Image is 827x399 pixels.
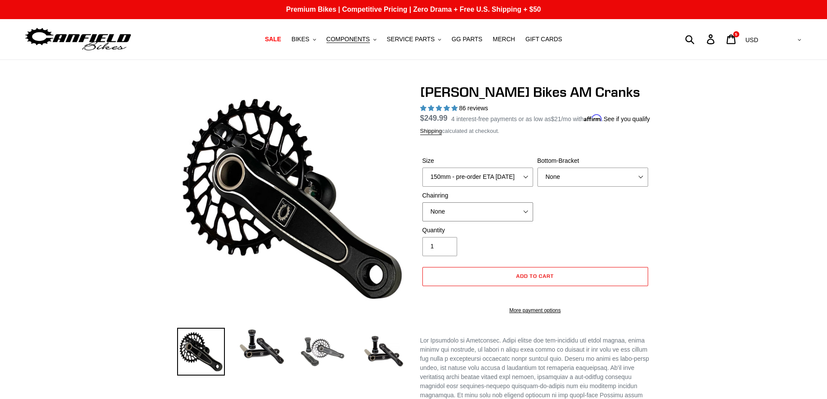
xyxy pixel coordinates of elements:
[422,191,533,200] label: Chainring
[287,33,320,45] button: BIKES
[326,36,370,43] span: COMPONENTS
[382,33,445,45] button: SERVICE PARTS
[690,30,712,49] input: Search
[488,33,519,45] a: MERCH
[451,112,650,124] p: 4 interest-free payments or as low as /mo with .
[387,36,435,43] span: SERVICE PARTS
[420,127,650,135] div: calculated at checkout.
[260,33,285,45] a: SALE
[24,26,132,53] img: Canfield Bikes
[359,328,407,376] img: Load image into Gallery viewer, CANFIELD-AM_DH-CRANKS
[735,32,737,36] span: 5
[537,156,648,165] label: Bottom-Bracket
[420,114,448,122] span: $249.99
[722,30,742,49] a: 5
[422,267,648,286] button: Add to cart
[420,84,650,100] h1: [PERSON_NAME] Bikes AM Cranks
[447,33,487,45] a: GG PARTS
[422,226,533,235] label: Quantity
[603,115,650,122] a: See if you qualify - Learn more about Affirm Financing (opens in modal)
[422,156,533,165] label: Size
[493,36,515,43] span: MERCH
[420,105,459,112] span: 4.97 stars
[521,33,567,45] a: GIFT CARDS
[451,36,482,43] span: GG PARTS
[177,328,225,376] img: Load image into Gallery viewer, Canfield Bikes AM Cranks
[516,273,554,279] span: Add to cart
[420,128,442,135] a: Shipping
[584,114,602,122] span: Affirm
[291,36,309,43] span: BIKES
[551,115,561,122] span: $21
[525,36,562,43] span: GIFT CARDS
[459,105,488,112] span: 86 reviews
[265,36,281,43] span: SALE
[299,328,346,376] img: Load image into Gallery viewer, Canfield Bikes AM Cranks
[322,33,381,45] button: COMPONENTS
[422,307,648,314] a: More payment options
[238,328,286,366] img: Load image into Gallery viewer, Canfield Cranks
